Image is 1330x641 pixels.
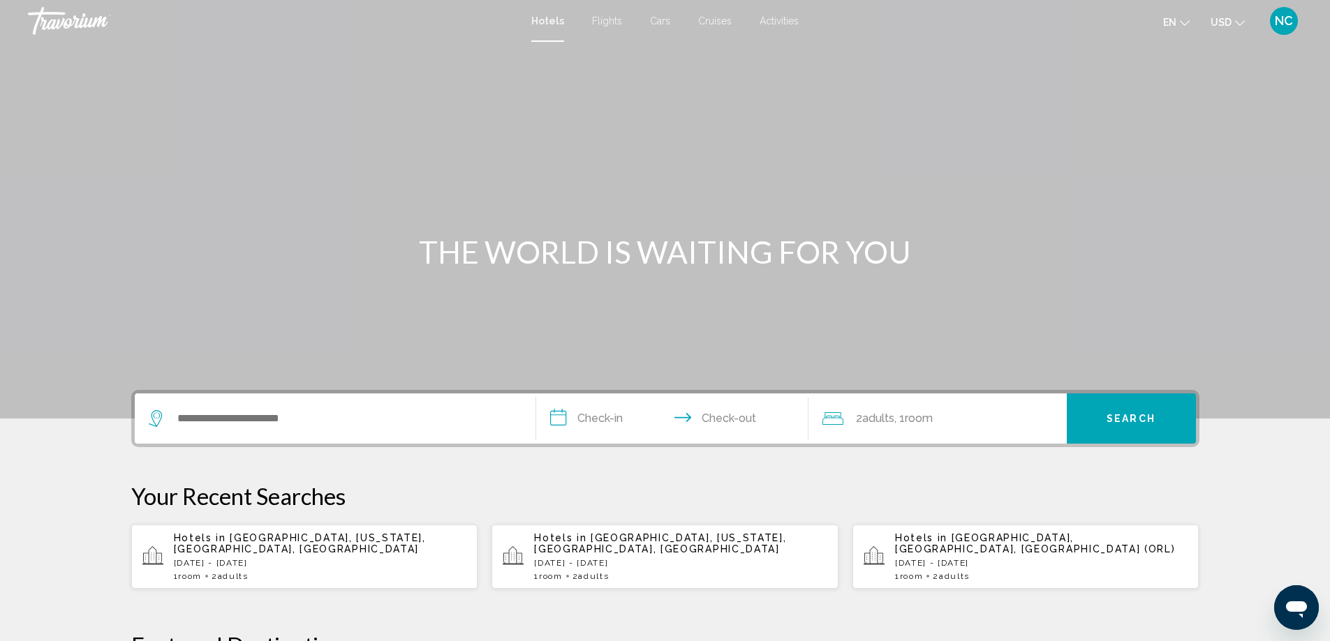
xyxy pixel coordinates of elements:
button: Hotels in [GEOGRAPHIC_DATA], [US_STATE], [GEOGRAPHIC_DATA], [GEOGRAPHIC_DATA][DATE] - [DATE]1Room... [492,524,838,589]
span: , 1 [894,409,933,428]
p: [DATE] - [DATE] [895,558,1188,568]
div: Search widget [135,393,1196,444]
p: [DATE] - [DATE] [534,558,827,568]
span: NC [1275,14,1293,28]
a: Travorium [28,7,517,35]
span: 1 [534,571,562,581]
span: 1 [174,571,202,581]
span: USD [1211,17,1232,28]
span: Room [900,571,924,581]
p: Your Recent Searches [131,482,1199,510]
button: Travelers: 2 adults, 0 children [808,393,1067,444]
span: [GEOGRAPHIC_DATA], [GEOGRAPHIC_DATA], [GEOGRAPHIC_DATA] (ORL) [895,532,1176,555]
a: Hotels [531,15,564,27]
span: 2 [856,409,894,428]
button: Check in and out dates [536,393,808,444]
a: Flights [592,15,622,27]
p: [DATE] - [DATE] [174,558,467,568]
button: Hotels in [GEOGRAPHIC_DATA], [US_STATE], [GEOGRAPHIC_DATA], [GEOGRAPHIC_DATA][DATE] - [DATE]1Room... [131,524,478,589]
span: 1 [895,571,923,581]
button: Search [1067,393,1196,444]
span: Hotels in [895,532,947,543]
button: User Menu [1266,6,1302,36]
span: Hotels in [534,532,586,543]
span: [GEOGRAPHIC_DATA], [US_STATE], [GEOGRAPHIC_DATA], [GEOGRAPHIC_DATA] [174,532,426,555]
span: [GEOGRAPHIC_DATA], [US_STATE], [GEOGRAPHIC_DATA], [GEOGRAPHIC_DATA] [534,532,786,555]
button: Hotels in [GEOGRAPHIC_DATA], [GEOGRAPHIC_DATA], [GEOGRAPHIC_DATA] (ORL)[DATE] - [DATE]1Room2Adults [852,524,1199,589]
span: en [1163,17,1176,28]
span: Adults [218,571,249,581]
button: Change currency [1211,12,1245,32]
h1: THE WORLD IS WAITING FOR YOU [404,234,927,270]
span: Search [1107,414,1155,425]
iframe: Button to launch messaging window [1274,585,1319,630]
span: 2 [933,571,970,581]
a: Cars [650,15,670,27]
button: Change language [1163,12,1190,32]
span: 2 [572,571,609,581]
span: Room [178,571,202,581]
a: Activities [760,15,799,27]
a: Cruises [698,15,732,27]
span: Adults [578,571,609,581]
span: Room [905,412,933,425]
span: Adults [862,412,894,425]
span: Hotels in [174,532,226,543]
span: Adults [939,571,970,581]
span: 2 [212,571,249,581]
span: Room [539,571,563,581]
